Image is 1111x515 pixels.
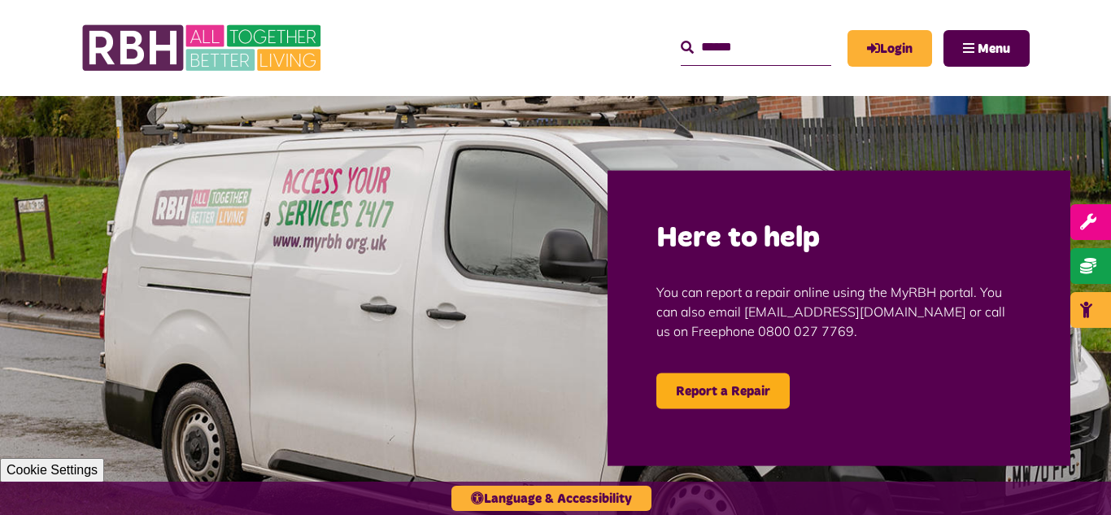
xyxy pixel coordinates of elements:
a: Report a Repair [656,373,790,408]
p: You can report a repair online using the MyRBH portal. You can also email [EMAIL_ADDRESS][DOMAIN_... [656,257,1022,364]
button: Navigation [943,30,1030,67]
img: RBH [81,16,325,80]
a: MyRBH [847,30,932,67]
button: Language & Accessibility [451,486,651,511]
span: Menu [978,42,1010,55]
h2: Here to help [656,219,1022,257]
